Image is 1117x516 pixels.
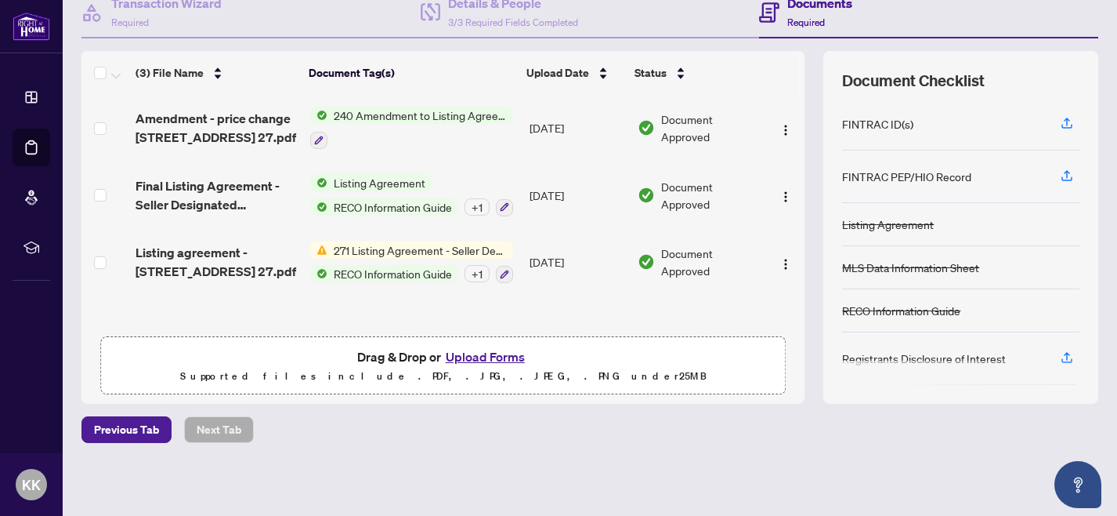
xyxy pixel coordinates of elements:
span: RECO Information Guide [327,265,458,282]
span: Upload Date [526,64,589,82]
button: Logo [773,183,798,208]
button: Logo [773,249,798,274]
span: Listing agreement - [STREET_ADDRESS] 27.pdf [136,243,298,281]
img: Status Icon [310,265,327,282]
td: [DATE] [523,162,631,229]
div: + 1 [465,198,490,216]
div: Listing Agreement [842,216,934,233]
span: Listing Agreement [327,174,432,191]
img: Logo [779,191,792,203]
span: Required [787,16,825,28]
img: Status Icon [310,198,327,216]
button: Status Icon271 Listing Agreement - Seller Designated Representation Agreement Authority to Offer ... [310,242,513,284]
div: FINTRAC ID(s) [842,115,913,133]
th: (3) File Name [129,51,303,95]
div: RECO Information Guide [842,302,960,319]
img: Status Icon [310,174,327,191]
th: Upload Date [520,51,627,95]
span: Required [111,16,149,28]
th: Status [628,51,763,95]
span: Drag & Drop orUpload FormsSupported files include .PDF, .JPG, .JPEG, .PNG under25MB [101,337,785,395]
img: Logo [779,258,792,271]
img: Status Icon [310,107,327,124]
span: Document Approved [661,178,761,213]
button: Upload Forms [441,347,530,367]
span: 3/3 Required Fields Completed [448,16,578,28]
div: + 1 [465,265,490,282]
span: 271 Listing Agreement - Seller Designated Representation Agreement Authority to Offer for Sale [327,242,513,259]
span: Final Listing Agreement - Seller Designated Representation Agreement 2.pdf [136,176,298,214]
button: Status Icon240 Amendment to Listing Agreement - Authority to Offer for Sale Price Change/Extensio... [310,107,513,149]
span: Drag & Drop or [357,347,530,367]
span: RECO Information Guide [327,198,458,216]
div: FINTRAC PEP/HIO Record [842,168,971,185]
button: Status IconListing AgreementStatus IconRECO Information Guide+1 [310,174,513,216]
span: Status [634,64,667,82]
td: [DATE] [523,94,631,162]
button: Logo [773,115,798,140]
button: Next Tab [184,416,254,443]
span: Document Approved [661,111,761,145]
span: Amendment - price change [STREET_ADDRESS] 27.pdf [136,109,298,147]
img: Document Status [638,119,655,136]
div: MLS Data Information Sheet [842,259,979,276]
span: 240 Amendment to Listing Agreement - Authority to Offer for Sale Price Change/Extension/Amendment(s) [327,107,513,124]
span: KK [22,474,41,496]
td: [DATE] [523,229,631,296]
span: Previous Tab [94,417,159,442]
div: Registrants Disclosure of Interest [842,350,1006,367]
th: Document Tag(s) [302,51,520,95]
button: Previous Tab [81,416,172,443]
img: logo [13,12,50,41]
img: Logo [779,124,792,136]
img: Document Status [638,187,655,204]
img: Document Status [638,253,655,271]
span: (3) File Name [136,64,204,82]
p: Supported files include .PDF, .JPG, .JPEG, .PNG under 25 MB [110,367,775,386]
img: Status Icon [310,242,327,259]
button: Open asap [1054,461,1101,508]
span: Document Approved [661,245,761,279]
span: Document Checklist [842,70,985,92]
